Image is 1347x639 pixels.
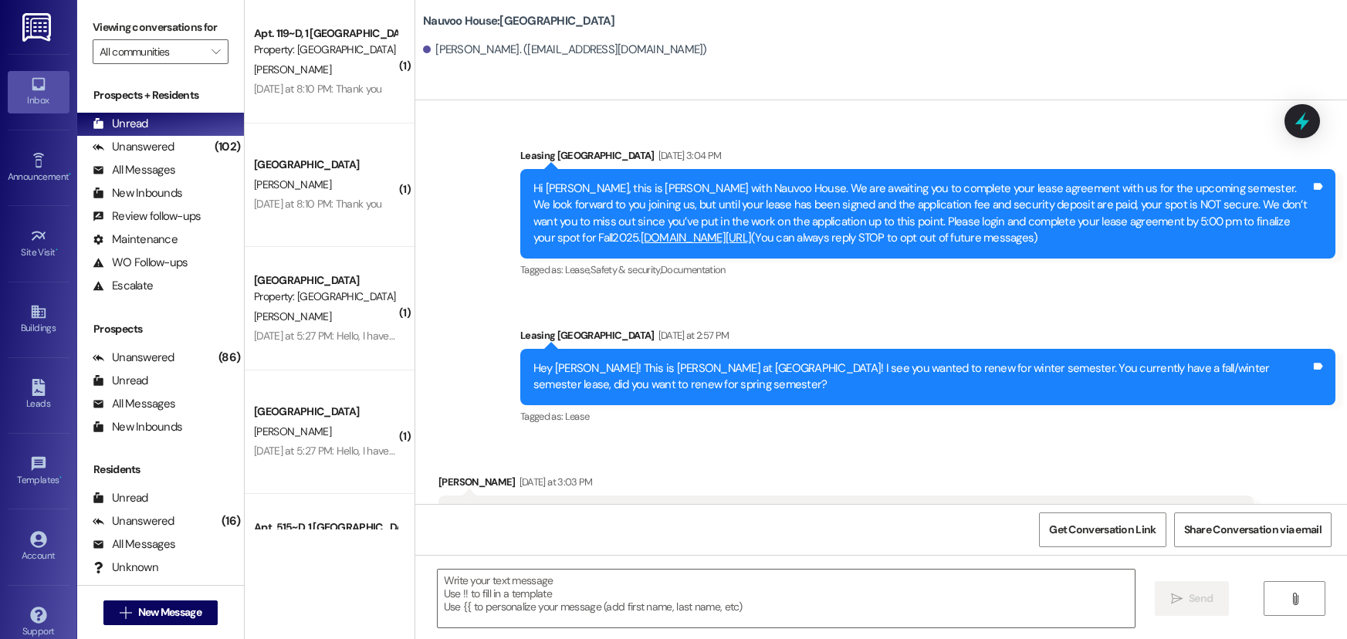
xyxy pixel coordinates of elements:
[93,419,182,435] div: New Inbounds
[8,451,69,492] a: Templates •
[22,13,54,42] img: ResiDesk Logo
[423,42,707,58] div: [PERSON_NAME]. ([EMAIL_ADDRESS][DOMAIN_NAME])
[93,536,175,553] div: All Messages
[69,169,71,180] span: •
[211,135,244,159] div: (102)
[218,509,244,533] div: (16)
[661,263,726,276] span: Documentation
[565,263,591,276] span: Lease ,
[254,272,397,289] div: [GEOGRAPHIC_DATA]
[1171,593,1183,605] i: 
[93,350,174,366] div: Unanswered
[565,410,590,423] span: Lease
[8,299,69,340] a: Buildings
[93,490,148,506] div: Unread
[8,374,69,416] a: Leads
[520,147,1335,169] div: Leasing [GEOGRAPHIC_DATA]
[520,327,1335,349] div: Leasing [GEOGRAPHIC_DATA]
[254,177,331,191] span: [PERSON_NAME]
[254,444,719,458] div: [DATE] at 5:27 PM: Hello, I have a fall winter contract. Can I make sure that I get a parking pas...
[1039,512,1166,547] button: Get Conversation Link
[533,181,1311,247] div: Hi [PERSON_NAME], this is [PERSON_NAME] with Nauvoo House. We are awaiting you to complete your l...
[254,519,397,536] div: Apt. 515~D, 1 [GEOGRAPHIC_DATA]
[254,329,719,343] div: [DATE] at 5:27 PM: Hello, I have a fall winter contract. Can I make sure that I get a parking pas...
[93,15,228,39] label: Viewing conversations for
[1049,522,1156,538] span: Get Conversation Link
[1174,512,1332,547] button: Share Conversation via email
[215,346,244,370] div: (86)
[520,259,1335,281] div: Tagged as:
[56,245,58,255] span: •
[254,25,397,42] div: Apt. 119~D, 1 [GEOGRAPHIC_DATA]
[254,404,397,420] div: [GEOGRAPHIC_DATA]
[77,461,244,478] div: Residents
[254,42,397,58] div: Property: [GEOGRAPHIC_DATA]
[655,147,722,164] div: [DATE] 3:04 PM
[254,63,331,76] span: [PERSON_NAME]
[93,116,148,132] div: Unread
[59,472,62,483] span: •
[254,82,381,96] div: [DATE] at 8:10 PM: Thank you
[77,321,244,337] div: Prospects
[1184,522,1322,538] span: Share Conversation via email
[93,162,175,178] div: All Messages
[516,474,593,490] div: [DATE] at 3:03 PM
[1289,593,1301,605] i: 
[93,232,178,248] div: Maintenance
[103,600,218,625] button: New Message
[93,278,153,294] div: Escalate
[93,208,201,225] div: Review follow-ups
[93,185,182,201] div: New Inbounds
[1189,590,1213,607] span: Send
[254,157,397,173] div: [GEOGRAPHIC_DATA]
[254,197,381,211] div: [DATE] at 8:10 PM: Thank you
[93,396,175,412] div: All Messages
[8,223,69,265] a: Site Visit •
[120,607,131,619] i: 
[77,87,244,103] div: Prospects + Residents
[93,513,174,529] div: Unanswered
[93,560,158,576] div: Unknown
[8,526,69,568] a: Account
[1155,581,1230,616] button: Send
[254,289,397,305] div: Property: [GEOGRAPHIC_DATA]
[93,255,188,271] div: WO Follow-ups
[254,424,331,438] span: [PERSON_NAME]
[438,474,1254,495] div: [PERSON_NAME]
[655,327,729,343] div: [DATE] at 2:57 PM
[641,230,752,245] a: [DOMAIN_NAME][URL]
[254,309,331,323] span: [PERSON_NAME]
[93,139,174,155] div: Unanswered
[212,46,220,58] i: 
[138,604,201,620] span: New Message
[423,13,615,29] b: Nauvoo House: [GEOGRAPHIC_DATA]
[533,360,1311,394] div: Hey [PERSON_NAME]! This is [PERSON_NAME] at [GEOGRAPHIC_DATA]! I see you wanted to renew for wint...
[591,263,661,276] span: Safety & security ,
[520,405,1335,428] div: Tagged as:
[8,71,69,113] a: Inbox
[93,373,148,389] div: Unread
[100,39,204,64] input: All communities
